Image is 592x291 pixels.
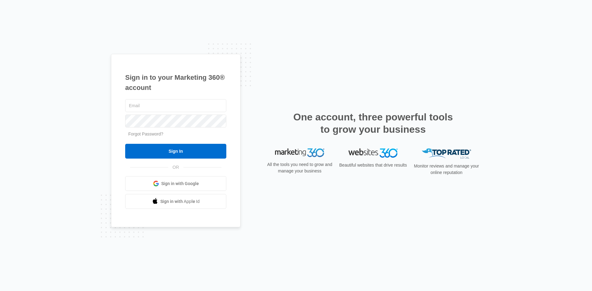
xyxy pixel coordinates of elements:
[125,72,226,93] h1: Sign in to your Marketing 360® account
[348,148,398,157] img: Websites 360
[265,161,334,174] p: All the tools you need to grow and manage your business
[291,111,455,135] h2: One account, three powerful tools to grow your business
[422,148,471,159] img: Top Rated Local
[275,148,324,157] img: Marketing 360
[128,131,163,136] a: Forgot Password?
[125,194,226,209] a: Sign in with Apple Id
[160,198,200,205] span: Sign in with Apple Id
[339,162,408,168] p: Beautiful websites that drive results
[125,99,226,112] input: Email
[125,176,226,191] a: Sign in with Google
[168,164,183,171] span: OR
[412,163,481,176] p: Monitor reviews and manage your online reputation
[125,144,226,159] input: Sign In
[161,180,199,187] span: Sign in with Google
